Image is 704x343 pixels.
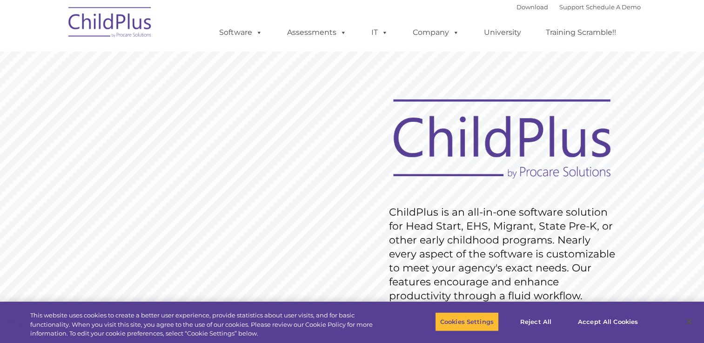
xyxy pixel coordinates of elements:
[64,0,157,47] img: ChildPlus by Procare Solutions
[362,23,397,42] a: IT
[559,3,584,11] a: Support
[389,205,620,303] rs-layer: ChildPlus is an all-in-one software solution for Head Start, EHS, Migrant, State Pre-K, or other ...
[210,23,272,42] a: Software
[586,3,641,11] a: Schedule A Demo
[536,23,625,42] a: Training Scramble!!
[507,312,565,331] button: Reject All
[403,23,469,42] a: Company
[278,23,356,42] a: Assessments
[516,3,548,11] a: Download
[435,312,499,331] button: Cookies Settings
[30,311,387,338] div: This website uses cookies to create a better user experience, provide statistics about user visit...
[516,3,641,11] font: |
[475,23,530,42] a: University
[679,311,699,332] button: Close
[573,312,643,331] button: Accept All Cookies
